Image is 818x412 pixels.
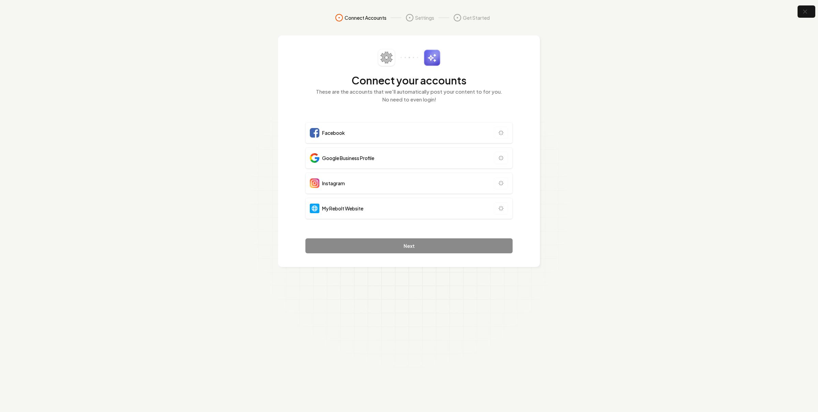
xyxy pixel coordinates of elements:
span: Connect Accounts [345,14,387,21]
span: Google Business Profile [322,155,374,161]
span: Instagram [322,180,345,187]
img: connector-dots.svg [400,57,418,58]
img: sparkles.svg [424,49,440,66]
img: Facebook [310,128,319,138]
span: Get Started [463,14,490,21]
img: Google [310,153,319,163]
span: Settings [415,14,434,21]
img: Instagram [310,178,319,188]
p: These are the accounts that we'll automatically post your content to for you. No need to even login! [305,88,513,103]
span: Facebook [322,129,345,136]
h2: Connect your accounts [305,74,513,86]
img: Website [310,204,319,213]
span: My Rebolt Website [322,205,363,212]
